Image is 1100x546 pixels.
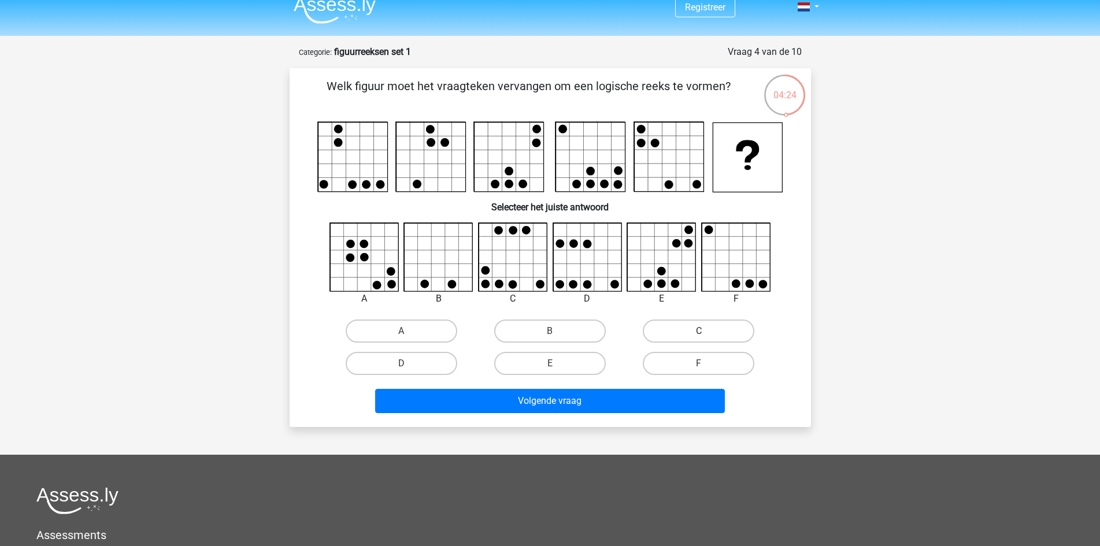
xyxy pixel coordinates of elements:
[728,45,802,59] div: Vraag 4 van de 10
[308,77,749,112] p: Welk figuur moet het vraagteken vervangen om een logische reeks te vormen?
[346,320,457,343] label: A
[395,292,482,306] div: B
[375,389,725,413] button: Volgende vraag
[299,48,332,57] small: Categorie:
[494,320,606,343] label: B
[36,487,118,514] img: Assessly logo
[36,528,1064,542] h5: Assessments
[643,320,754,343] label: C
[544,292,631,306] div: D
[469,292,557,306] div: C
[321,292,408,306] div: A
[346,352,457,375] label: D
[685,2,725,13] a: Registreer
[618,292,705,306] div: E
[692,292,780,306] div: F
[308,192,792,213] h6: Selecteer het juiste antwoord
[334,46,411,57] strong: figuurreeksen set 1
[763,73,806,102] div: 04:24
[494,352,606,375] label: E
[643,352,754,375] label: F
